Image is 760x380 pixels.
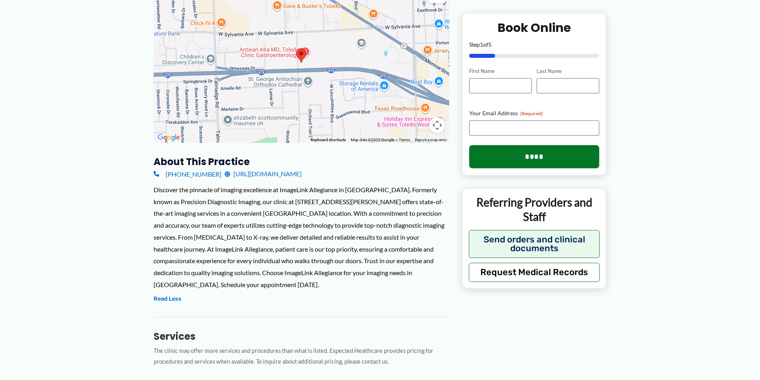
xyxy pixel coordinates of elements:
[469,262,600,282] button: Request Medical Records
[154,294,182,304] button: Read Less
[156,132,182,143] a: Open this area in Google Maps (opens a new window)
[154,168,221,180] a: [PHONE_NUMBER]
[537,67,599,75] label: Last Name
[156,132,182,143] img: Google
[415,138,447,142] a: Report a map error
[469,67,532,75] label: First Name
[469,195,600,224] p: Referring Providers and Staff
[520,110,543,116] span: (Required)
[154,346,449,367] p: The clinic may offer more services and procedures than what is listed. Expected Healthcare provid...
[225,168,302,180] a: [URL][DOMAIN_NAME]
[429,117,445,133] button: Map camera controls
[154,184,449,290] div: Discover the pinnacle of imaging excellence at ImageLink Allegiance in [GEOGRAPHIC_DATA]. Formerl...
[154,156,449,168] h3: About this practice
[351,138,394,142] span: Map data ©2025 Google
[488,41,492,48] span: 5
[469,20,600,35] h2: Book Online
[480,41,483,48] span: 1
[311,137,346,143] button: Keyboard shortcuts
[469,109,600,117] label: Your Email Address
[399,138,410,142] a: Terms (opens in new tab)
[469,230,600,258] button: Send orders and clinical documents
[154,330,449,343] h3: Services
[469,42,600,47] p: Step of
